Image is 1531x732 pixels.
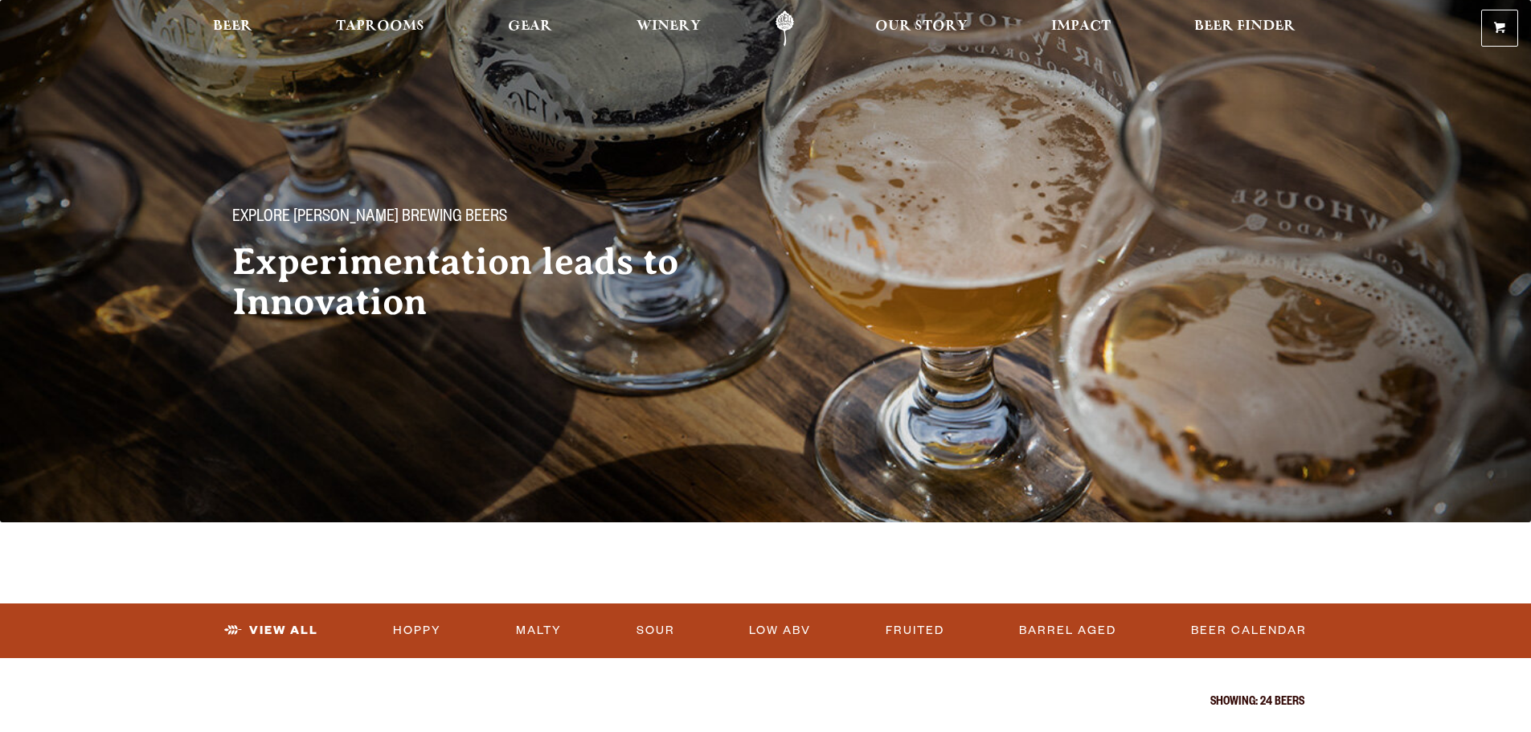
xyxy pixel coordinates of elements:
[387,612,448,649] a: Hoppy
[755,10,815,47] a: Odell Home
[875,20,968,33] span: Our Story
[1051,20,1111,33] span: Impact
[637,20,701,33] span: Winery
[630,612,682,649] a: Sour
[336,20,424,33] span: Taprooms
[865,10,978,47] a: Our Story
[213,20,252,33] span: Beer
[510,612,568,649] a: Malty
[325,10,435,47] a: Taprooms
[1194,20,1296,33] span: Beer Finder
[626,10,711,47] a: Winery
[218,612,325,649] a: View All
[232,242,734,322] h2: Experimentation leads to Innovation
[879,612,951,649] a: Fruited
[508,20,552,33] span: Gear
[1041,10,1121,47] a: Impact
[227,697,1304,710] p: Showing: 24 Beers
[497,10,563,47] a: Gear
[232,208,507,229] span: Explore [PERSON_NAME] Brewing Beers
[743,612,817,649] a: Low ABV
[1184,10,1306,47] a: Beer Finder
[203,10,263,47] a: Beer
[1185,612,1313,649] a: Beer Calendar
[1013,612,1123,649] a: Barrel Aged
